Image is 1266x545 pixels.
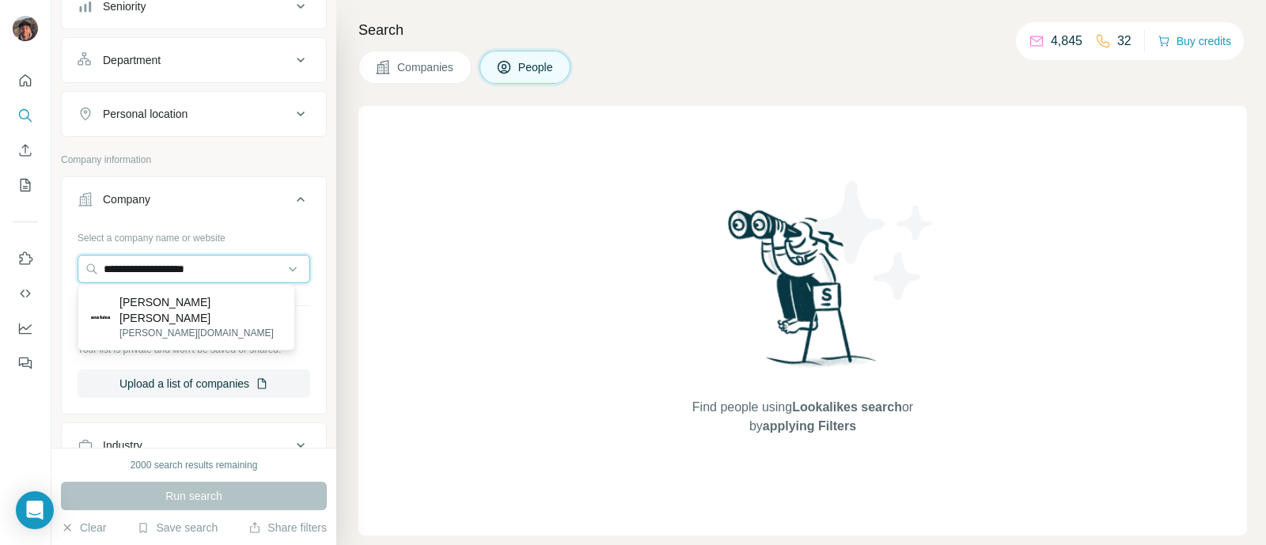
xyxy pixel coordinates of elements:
[78,369,310,398] button: Upload a list of companies
[137,520,218,536] button: Save search
[103,52,161,68] div: Department
[13,16,38,41] img: Avatar
[1117,32,1131,51] p: 32
[397,59,455,75] span: Companies
[13,279,38,308] button: Use Surfe API
[62,180,326,225] button: Company
[248,520,327,536] button: Share filters
[103,191,150,207] div: Company
[119,294,282,326] p: [PERSON_NAME] [PERSON_NAME]
[803,169,946,312] img: Surfe Illustration - Stars
[61,520,106,536] button: Clear
[721,206,885,382] img: Surfe Illustration - Woman searching with binoculars
[1051,32,1082,51] p: 4,845
[131,458,258,472] div: 2000 search results remaining
[62,41,326,79] button: Department
[61,153,327,167] p: Company information
[62,95,326,133] button: Personal location
[1158,30,1231,52] button: Buy credits
[62,426,326,464] button: Industry
[119,326,282,340] p: [PERSON_NAME][DOMAIN_NAME]
[13,171,38,199] button: My lists
[103,437,142,453] div: Industry
[763,419,856,433] span: applying Filters
[358,19,1247,41] h4: Search
[518,59,555,75] span: People
[103,106,188,122] div: Personal location
[13,314,38,343] button: Dashboard
[13,244,38,273] button: Use Surfe on LinkedIn
[91,316,110,319] img: Ana Luisa
[13,136,38,165] button: Enrich CSV
[78,225,310,245] div: Select a company name or website
[13,101,38,130] button: Search
[13,349,38,377] button: Feedback
[13,66,38,95] button: Quick start
[676,398,929,436] span: Find people using or by
[792,400,902,414] span: Lookalikes search
[16,491,54,529] div: Open Intercom Messenger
